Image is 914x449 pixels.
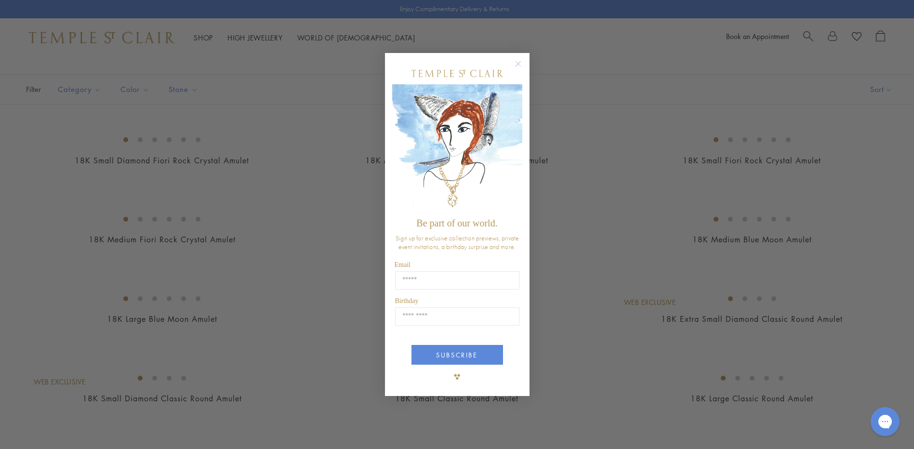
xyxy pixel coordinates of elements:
span: Email [395,261,411,268]
span: Be part of our world. [416,218,497,228]
img: Temple St. Clair [411,70,503,77]
button: SUBSCRIBE [411,345,503,365]
span: Birthday [395,297,419,304]
img: TSC [448,367,467,386]
img: c4a9eb12-d91a-4d4a-8ee0-386386f4f338.jpeg [392,84,522,213]
button: Close dialog [517,63,529,75]
iframe: Gorgias live chat messenger [866,404,904,439]
span: Sign up for exclusive collection previews, private event invitations, a birthday surprise and more. [396,234,519,251]
input: Email [395,271,519,290]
